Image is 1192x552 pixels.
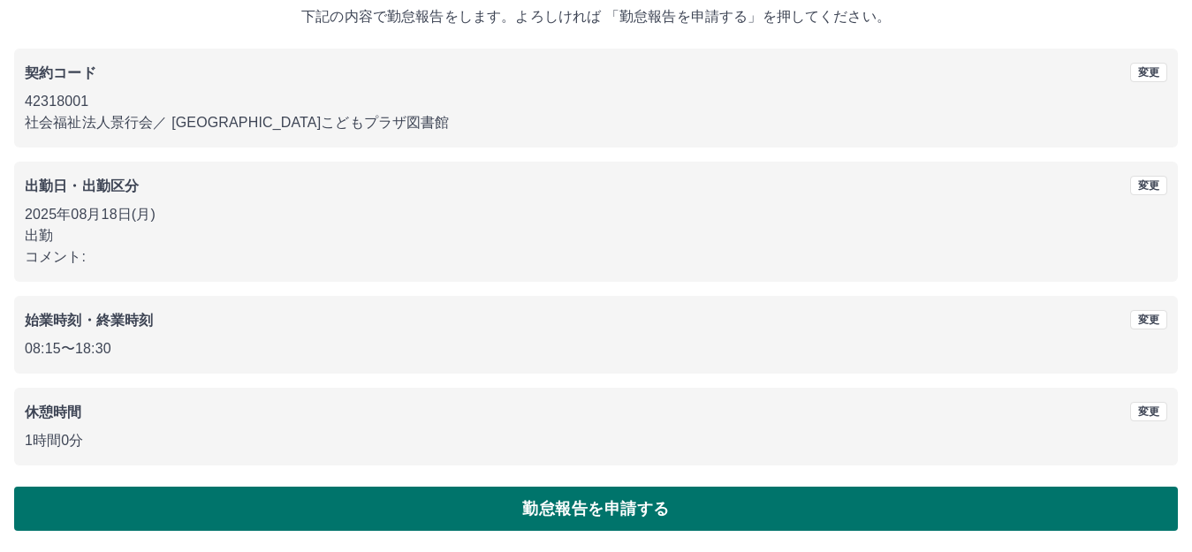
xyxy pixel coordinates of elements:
[14,487,1178,531] button: 勤怠報告を申請する
[25,246,1167,268] p: コメント:
[25,313,153,328] b: 始業時刻・終業時刻
[25,430,1167,451] p: 1時間0分
[25,225,1167,246] p: 出勤
[25,65,96,80] b: 契約コード
[1130,402,1167,421] button: 変更
[25,204,1167,225] p: 2025年08月18日(月)
[1130,176,1167,195] button: 変更
[1130,63,1167,82] button: 変更
[25,91,1167,112] p: 42318001
[1130,310,1167,329] button: 変更
[25,405,82,420] b: 休憩時間
[25,338,1167,359] p: 08:15 〜 18:30
[14,6,1178,27] p: 下記の内容で勤怠報告をします。よろしければ 「勤怠報告を申請する」を押してください。
[25,112,1167,133] p: 社会福祉法人景行会 ／ [GEOGRAPHIC_DATA]こどもプラザ図書館
[25,178,139,193] b: 出勤日・出勤区分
